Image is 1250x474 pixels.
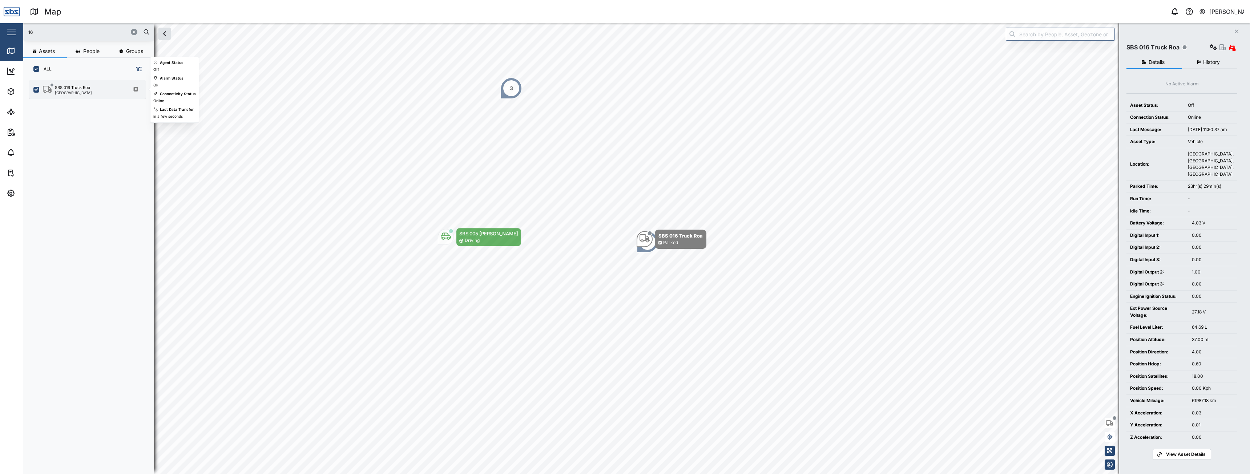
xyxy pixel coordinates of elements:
div: Digital Input 2: [1130,244,1185,251]
div: 4.03 V [1192,220,1234,227]
div: - [1188,195,1234,202]
input: Search by People, Asset, Geozone or Place [1006,28,1115,41]
div: 0.00 [1192,256,1234,263]
div: grid [29,78,154,468]
div: Digital Output 2: [1130,269,1185,276]
div: Digital Input 3: [1130,256,1185,263]
div: Off [153,67,159,73]
div: SBS 005 [PERSON_NAME] [459,230,518,237]
div: No Active Alarm [1165,81,1199,88]
label: ALL [39,66,52,72]
div: 0.00 [1192,293,1234,300]
div: Tasks [19,169,39,177]
div: Battery Voltage: [1130,220,1185,227]
div: 64.69 L [1192,324,1234,331]
div: Position Direction: [1130,349,1185,356]
div: 0.00 [1192,281,1234,288]
div: Reports [19,128,44,136]
div: Alarms [19,149,41,157]
div: Z Acceleration: [1130,434,1185,441]
div: Position Speed: [1130,385,1185,392]
div: Dashboard [19,67,52,75]
div: Digital Input 1: [1130,232,1185,239]
div: [PERSON_NAME] [1209,7,1244,16]
div: SBS 016 Truck Roa [55,85,90,91]
div: Asset Status: [1130,102,1181,109]
div: Asset Type: [1130,138,1181,145]
div: Driving [465,237,480,244]
div: Vehicle Mileage: [1130,397,1185,404]
div: Alarm Status [160,76,184,81]
div: 1.00 [1192,269,1234,276]
div: 0.00 [1192,244,1234,251]
div: 0.00 Kph [1192,385,1234,392]
div: [GEOGRAPHIC_DATA] [55,91,92,94]
div: Run Time: [1130,195,1181,202]
div: Off [1188,102,1234,109]
div: Parked Time: [1130,183,1181,190]
div: [DATE] 11:50:37 am [1188,126,1234,133]
div: Agent Status [160,60,184,66]
button: [PERSON_NAME] [1199,7,1244,17]
span: People [83,49,100,54]
span: History [1203,60,1220,65]
span: Groups [126,49,143,54]
div: 0.00 [1192,434,1234,441]
div: Map marker [500,77,522,99]
div: Sites [19,108,36,116]
div: [GEOGRAPHIC_DATA], [GEOGRAPHIC_DATA], [GEOGRAPHIC_DATA], [GEOGRAPHIC_DATA] [1188,151,1234,178]
div: 0.00 [1192,232,1234,239]
div: Position Altitude: [1130,336,1185,343]
div: 4.00 [1192,349,1234,356]
span: Details [1149,60,1165,65]
div: Y Acceleration: [1130,422,1185,429]
div: 61987.18 km [1192,397,1234,404]
div: Ok [153,82,158,88]
div: 18.00 [1192,373,1234,380]
img: Main Logo [4,4,20,20]
div: 23hr(s) 29min(s) [1188,183,1234,190]
div: Last Message: [1130,126,1181,133]
input: Search assets or drivers [28,27,150,37]
div: 3 [510,84,513,92]
div: Vehicle [1188,138,1234,145]
div: Last Data Transfer [160,107,194,113]
div: X Acceleration: [1130,410,1185,417]
div: Assets [19,88,41,96]
div: 0.60 [1192,361,1234,368]
div: - [1188,208,1234,215]
span: Assets [39,49,55,54]
div: Map [19,47,35,55]
div: Location: [1130,161,1181,168]
div: 37.00 m [1192,336,1234,343]
span: View Asset Details [1166,449,1206,459]
div: Position Hdop: [1130,361,1185,368]
div: Settings [19,189,45,197]
div: SBS 016 Truck Roa [1126,43,1180,52]
div: Connectivity Status [160,91,196,97]
a: View Asset Details [1153,449,1211,460]
div: Position Satellites: [1130,373,1185,380]
div: Ext Power Source Voltage: [1130,305,1185,319]
div: Engine Ignition Status: [1130,293,1185,300]
div: Parked [663,239,678,246]
div: 0.01 [1192,422,1234,429]
div: Map marker [438,228,521,246]
div: Fuel Level Liter: [1130,324,1185,331]
canvas: Map [23,23,1250,474]
div: Connection Status: [1130,114,1181,121]
div: SBS 016 Truck Roa [658,232,703,239]
div: 27.18 V [1192,309,1234,316]
div: 0.03 [1192,410,1234,417]
div: Online [1188,114,1234,121]
div: Map [44,5,61,18]
div: in a few seconds [153,114,183,119]
div: Digital Output 3: [1130,281,1185,288]
div: Online [153,98,164,104]
div: Map marker [637,230,706,249]
div: Idle Time: [1130,208,1181,215]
